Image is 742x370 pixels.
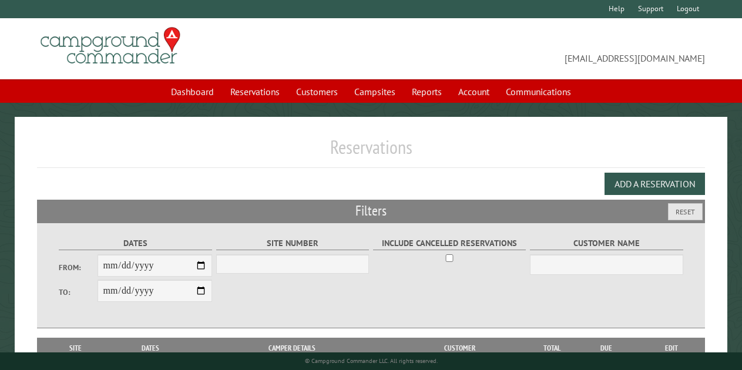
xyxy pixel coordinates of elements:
a: Communications [499,80,578,103]
h1: Reservations [37,136,705,168]
label: Site Number [216,237,370,250]
th: Site [43,338,108,359]
th: Customer [391,338,528,359]
img: Campground Commander [37,23,184,69]
label: Customer Name [530,237,683,250]
small: © Campground Commander LLC. All rights reserved. [305,357,438,365]
button: Reset [668,203,703,220]
label: From: [59,262,97,273]
h2: Filters [37,200,705,222]
a: Customers [289,80,345,103]
span: [EMAIL_ADDRESS][DOMAIN_NAME] [371,32,705,65]
th: Dates [108,338,193,359]
th: Camper Details [193,338,391,359]
label: Dates [59,237,212,250]
a: Campsites [347,80,402,103]
th: Total [528,338,575,359]
th: Due [575,338,637,359]
a: Dashboard [164,80,221,103]
th: Edit [638,338,705,359]
button: Add a Reservation [605,173,705,195]
a: Account [451,80,496,103]
a: Reports [405,80,449,103]
label: To: [59,287,97,298]
a: Reservations [223,80,287,103]
label: Include Cancelled Reservations [373,237,526,250]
